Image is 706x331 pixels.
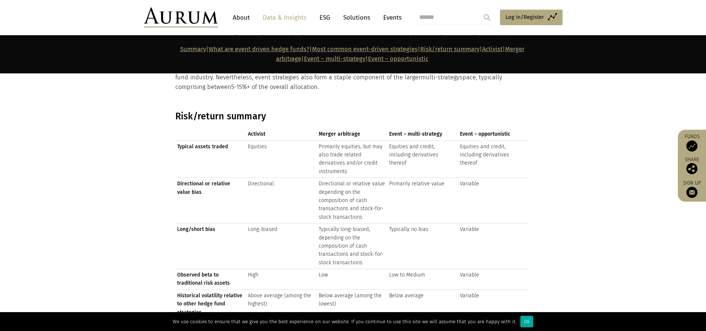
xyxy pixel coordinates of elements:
div: Ok [520,316,533,327]
a: Summary [180,46,206,53]
a: Risk/return summary [420,46,480,53]
input: Submit [480,10,494,25]
img: Share this post [686,163,697,174]
img: Aurum [144,7,218,27]
td: Directional or relative value depending on the composition of cash transactions and stock-for-sto... [317,178,388,224]
td: Directional [246,178,317,224]
td: Directional or relative value bias [175,178,246,224]
td: Variable [458,289,529,318]
td: Equities and credit, including derivatives thereof [387,140,458,178]
td: Equities and credit, including derivatives thereof [458,140,529,178]
a: Data & Insights [259,11,310,24]
td: Historical volatility relative to other hedge fund strategies [175,289,246,318]
span: multi-strategy [421,74,460,81]
a: Event – multi-strategy [304,55,365,62]
td: Observed beta to traditional risk assets [175,269,246,290]
td: Low [317,269,388,290]
td: Low to Medium [387,269,458,290]
strong: | | | | | | | [180,46,524,62]
img: Access Funds [686,140,697,152]
a: Activist [482,46,503,53]
span: Event – opportunistic [460,131,510,137]
span: Event – multi-strategy [389,131,442,137]
span: Log in/Register [506,13,544,21]
div: Share [682,157,702,174]
a: About [229,11,253,24]
a: Funds [682,133,702,152]
a: ESG [316,11,334,24]
td: Typically long-biased, depending on the composition of cash transactions and stock-for-stock tran... [317,224,388,269]
td: Typical assets traded [175,140,246,178]
td: Below average [387,289,458,318]
a: Most common event-driven strategies [312,46,418,53]
td: Above average (among the highest) [246,289,317,318]
td: Variable [458,224,529,269]
span: Activist [248,131,265,137]
td: Long/short bias [175,224,246,269]
a: Solutions [339,11,374,24]
td: Typically no bias [387,224,458,269]
h3: Risk/return summary [175,111,529,122]
a: Events [379,11,402,24]
td: Variable [458,178,529,224]
td: Equities [246,140,317,178]
a: Log in/Register [500,10,563,25]
img: Sign up to our newsletter [686,187,697,198]
td: Below average (among the lowest) [317,289,388,318]
span: Merger arbitrage [319,131,360,137]
a: Event – opportunistic [368,55,428,62]
td: Long-biased [246,224,317,269]
a: What are event driven hedge funds? [209,46,309,53]
td: Primarily relative value [387,178,458,224]
span: 5-15 [231,83,242,90]
td: Variable [458,269,529,290]
td: Primarily equities, but may also trade related derivatives and/or credit instruments [317,140,388,178]
td: High [246,269,317,290]
a: Sign up [682,180,702,198]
